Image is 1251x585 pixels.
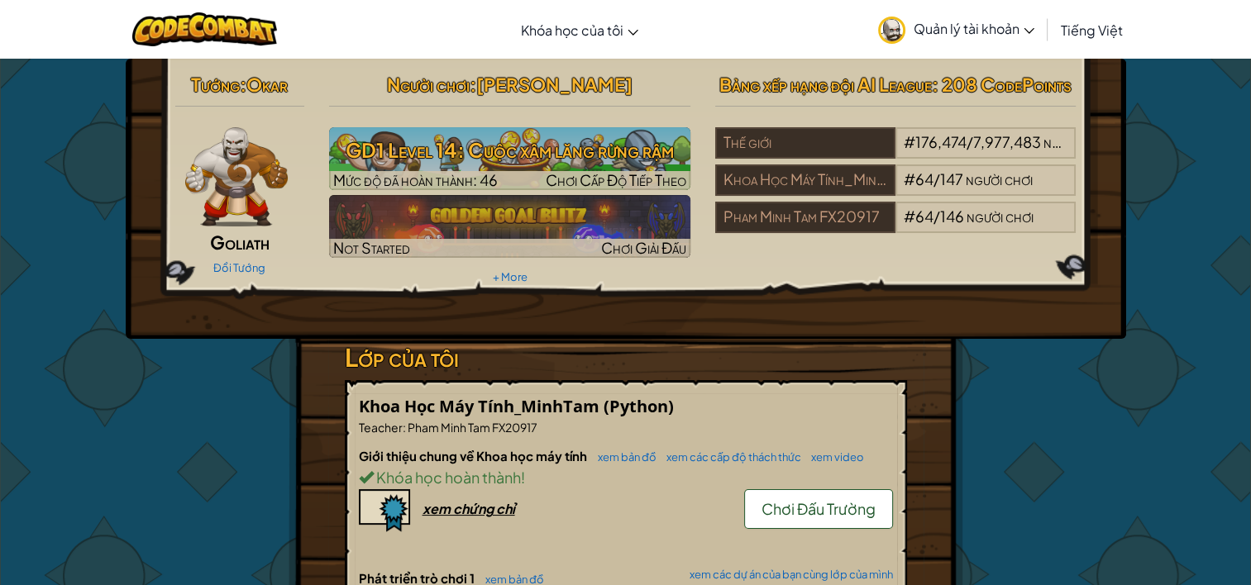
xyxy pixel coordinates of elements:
span: : 208 CodePoints [932,73,1072,96]
span: # [904,207,915,226]
img: Golden Goal [329,195,690,258]
a: Thế giới#176,474/7,977,483người chơi [715,143,1077,162]
div: Thế giới [715,127,895,159]
span: Khoa Học Máy Tính_MinhTam [359,395,604,417]
span: Goliath [210,231,270,254]
span: # [904,169,915,188]
a: Chơi Cấp Độ Tiếp Theo [329,127,690,190]
a: Tiếng Việt [1053,7,1131,52]
span: (Python) [604,395,674,417]
img: certificate-icon.png [359,489,410,532]
span: Tướng [191,73,240,96]
span: / [933,169,940,188]
div: Pham Minh Tam FX20917 [715,202,895,233]
a: xem bản đồ [590,450,657,464]
a: Khoa Học Máy Tính_MinhTam#64/147người chơi [715,180,1077,199]
span: Mức độ đã hoàn thành: 46 [333,170,498,189]
h3: Lớp của tôi [345,339,907,376]
span: người chơi [1043,132,1110,151]
span: ! [521,468,525,487]
a: Quản lý tài khoản [870,3,1043,55]
div: xem chứng chỉ [423,500,515,517]
span: 176,474 [915,132,967,151]
span: Khóa học của tôi [521,21,623,39]
span: Người chơi [387,73,470,96]
span: 147 [940,169,963,188]
span: Chơi Giải Đấu [601,238,686,257]
span: Pham Minh Tam FX20917 [406,420,537,435]
a: Đổi Tướng [213,261,265,274]
span: Bảng xếp hạng đội AI League [719,73,932,96]
a: Not StartedChơi Giải Đấu [329,195,690,258]
span: Chơi Cấp Độ Tiếp Theo [546,170,686,189]
span: người chơi [967,207,1034,226]
span: 64 [915,207,933,226]
span: 64 [915,169,933,188]
span: Not Started [333,238,410,257]
span: / [967,132,973,151]
a: Pham Minh Tam FX20917#64/146người chơi [715,217,1077,236]
span: / [933,207,940,226]
span: Okar [246,73,288,96]
img: CodeCombat logo [132,12,277,46]
span: [PERSON_NAME] [476,73,633,96]
span: Chơi Đấu Trường [762,499,876,518]
img: GD1 Level 14: Cuộc xâm lăng rừng rậm [329,127,690,190]
span: : [470,73,476,96]
a: xem chứng chỉ [359,500,515,517]
span: Tiếng Việt [1061,21,1123,39]
span: 7,977,483 [973,132,1041,151]
span: 146 [940,207,964,226]
span: : [403,420,406,435]
span: Teacher [359,420,403,435]
a: xem các cấp độ thách thức [658,450,801,464]
span: Khóa học hoàn thành [374,468,521,487]
span: Quản lý tài khoản [914,20,1034,37]
div: Khoa Học Máy Tính_MinhTam [715,164,895,196]
a: + More [492,270,527,283]
span: Giới thiệu chung về Khoa học máy tính [359,448,590,464]
span: : [240,73,246,96]
h3: GD1 Level 14: Cuộc xâm lăng rừng rậm [329,131,690,169]
a: Khóa học của tôi [513,7,647,52]
a: xem các dự án của bạn cùng lớp của mình [681,569,893,580]
span: # [904,132,915,151]
span: người chơi [966,169,1033,188]
a: xem video [803,450,864,464]
img: goliath-pose.png [185,127,289,226]
img: avatar [878,17,905,44]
